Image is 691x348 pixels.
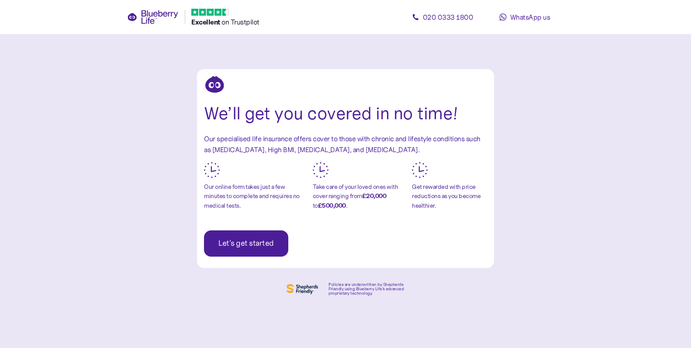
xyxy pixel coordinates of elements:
[204,230,288,257] button: Let's get started
[362,192,387,200] b: £20,000
[218,231,274,256] span: Let's get started
[318,202,346,209] b: £500,000
[204,182,306,211] div: Our online form takes just a few minutes to complete and requires no medical tests.
[510,13,550,21] span: WhatsApp us
[285,282,320,296] img: Shephers Friendly
[485,8,564,26] a: WhatsApp us
[328,282,406,296] div: Policies are underwritten by Shepherds Friendly using Blueberry Life’s advanced proprietary techn...
[221,17,259,26] span: on Trustpilot
[412,182,487,211] div: Get rewarded with price reductions as you become healthier.
[403,8,482,26] a: 020 0333 1800
[313,182,406,211] div: Take care of your loved ones with cover ranging from to .
[204,101,487,126] div: We’ll get you covered in no time!
[204,133,487,155] div: Our specialised life insurance offers cover to those with chronic and lifestyle conditions such a...
[423,13,473,21] span: 020 0333 1800
[191,17,221,26] span: Excellent ️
